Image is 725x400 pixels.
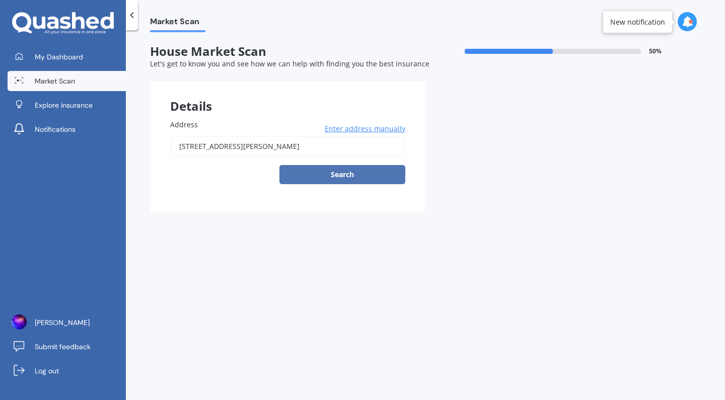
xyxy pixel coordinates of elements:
input: Enter address [170,136,405,157]
div: Details [150,81,425,111]
span: Submit feedback [35,342,91,352]
a: My Dashboard [8,47,126,67]
a: Explore insurance [8,95,126,115]
span: My Dashboard [35,52,83,62]
span: Enter address manually [325,124,405,134]
a: Submit feedback [8,337,126,357]
span: Notifications [35,124,76,134]
span: Market Scan [35,76,75,86]
a: Market Scan [8,71,126,91]
span: House Market Scan [150,44,425,59]
span: [PERSON_NAME] [35,317,90,328]
button: Search [279,165,405,184]
a: Log out [8,361,126,381]
a: [PERSON_NAME] [8,312,126,333]
span: Market Scan [150,17,205,30]
div: New notification [610,17,665,27]
a: Notifications [8,119,126,139]
span: Log out [35,366,59,376]
span: Address [170,120,198,129]
span: 50 % [649,48,662,55]
img: ACg8ocJswBnH_2q7jVwluLWaEkP81BNI_8lUmBaR88imNjqRxx3ohBM=s96-c [12,314,27,330]
span: Let's get to know you and see how we can help with finding you the best insurance [150,59,429,68]
span: Explore insurance [35,100,93,110]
